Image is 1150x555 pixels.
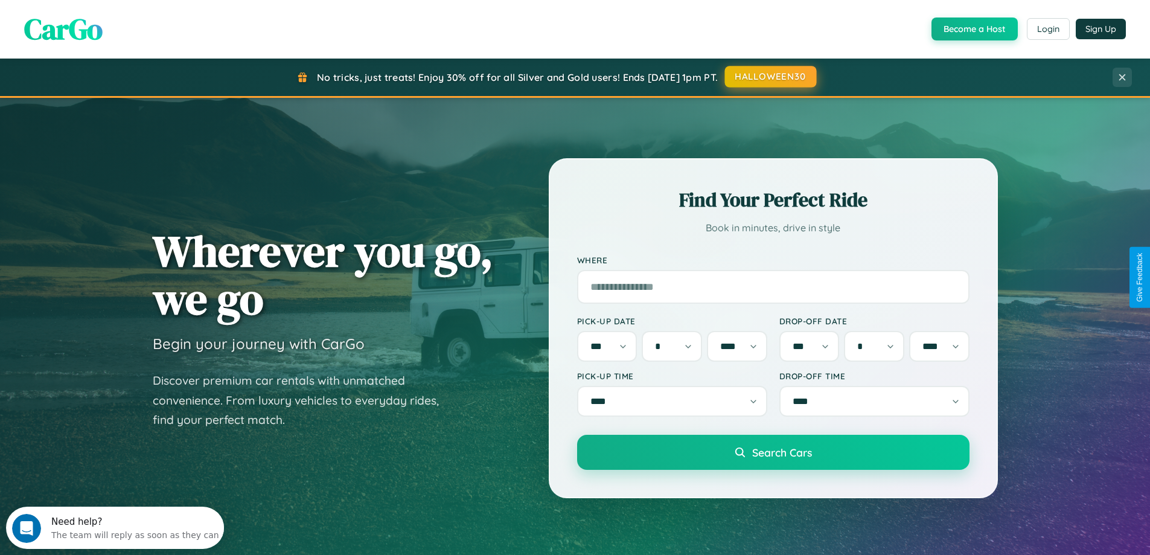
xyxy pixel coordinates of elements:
[577,255,970,265] label: Where
[931,18,1018,40] button: Become a Host
[45,10,213,20] div: Need help?
[577,316,767,326] label: Pick-up Date
[725,66,817,88] button: HALLOWEEN30
[153,371,455,430] p: Discover premium car rentals with unmatched convenience. From luxury vehicles to everyday rides, ...
[317,71,718,83] span: No tricks, just treats! Enjoy 30% off for all Silver and Gold users! Ends [DATE] 1pm PT.
[779,316,970,326] label: Drop-off Date
[45,20,213,33] div: The team will reply as soon as they can
[752,446,812,459] span: Search Cars
[1076,19,1126,39] button: Sign Up
[6,507,224,549] iframe: Intercom live chat discovery launcher
[12,514,41,543] iframe: Intercom live chat
[24,9,103,49] span: CarGo
[1027,18,1070,40] button: Login
[153,335,365,353] h3: Begin your journey with CarGo
[577,219,970,237] p: Book in minutes, drive in style
[5,5,225,38] div: Open Intercom Messenger
[577,187,970,213] h2: Find Your Perfect Ride
[779,371,970,381] label: Drop-off Time
[577,371,767,381] label: Pick-up Time
[153,227,493,322] h1: Wherever you go, we go
[1136,253,1144,302] div: Give Feedback
[577,435,970,470] button: Search Cars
